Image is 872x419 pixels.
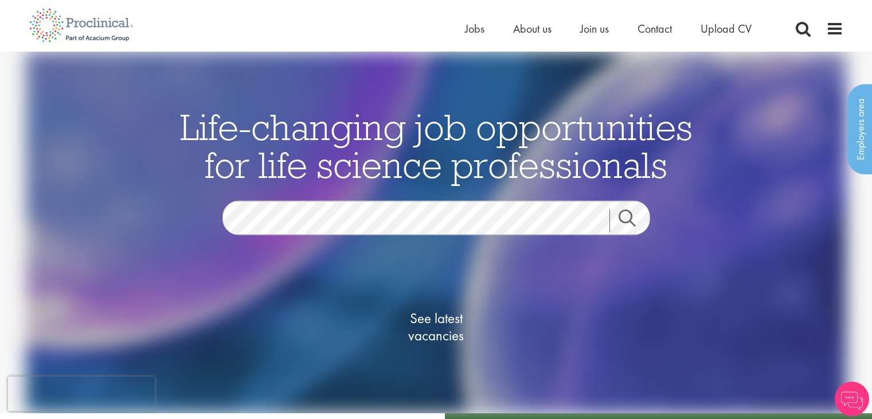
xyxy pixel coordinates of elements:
[835,382,869,416] img: Chatbot
[8,377,155,411] iframe: reCAPTCHA
[180,103,693,187] span: Life-changing job opportunities for life science professionals
[701,21,752,36] a: Upload CV
[26,52,846,413] img: candidate home
[638,21,672,36] a: Contact
[513,21,552,36] a: About us
[379,263,494,390] a: See latestvacancies
[609,209,659,232] a: Job search submit button
[580,21,609,36] a: Join us
[379,309,494,344] span: See latest vacancies
[465,21,484,36] a: Jobs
